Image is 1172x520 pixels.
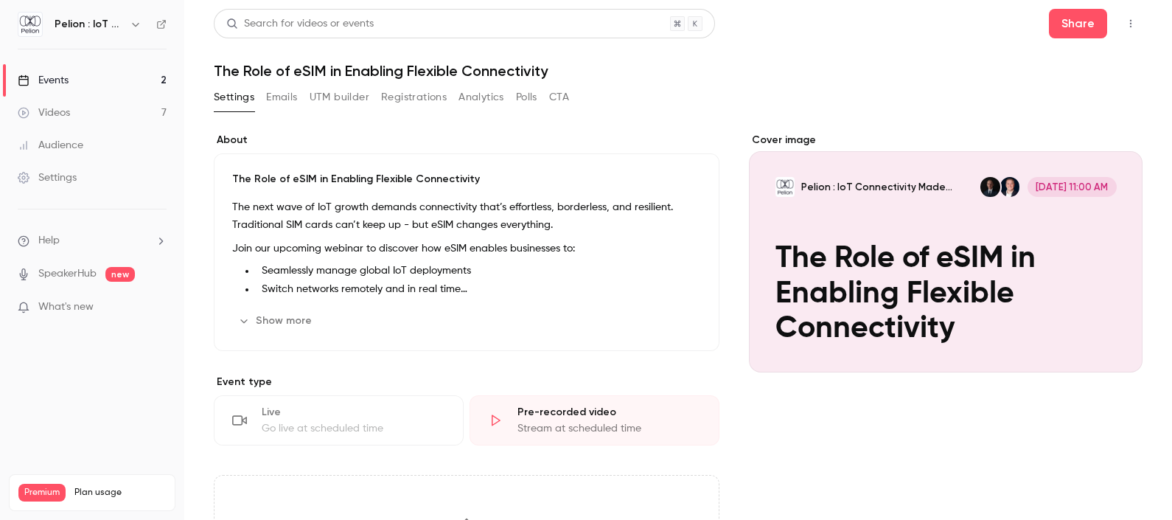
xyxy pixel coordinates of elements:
button: Registrations [381,86,447,109]
div: Live [262,405,445,420]
h1: The Role of eSIM in Enabling Flexible Connectivity [214,62,1143,80]
div: Go live at scheduled time [262,421,445,436]
li: Seamlessly manage global IoT deployments [256,263,701,279]
button: Analytics [458,86,504,109]
div: Pre-recorded video [517,405,701,420]
label: About [214,133,719,148]
div: Audience [18,138,83,153]
button: Emails [266,86,297,109]
button: Share [1049,9,1107,38]
div: Stream at scheduled time [517,421,701,436]
p: Event type [214,375,719,389]
p: Join our upcoming webinar to discover how eSIM enables businesses to: [232,240,701,257]
div: LiveGo live at scheduled time [214,395,464,446]
h6: Pelion : IoT Connectivity Made Effortless [55,17,124,32]
button: Polls [516,86,537,109]
p: The Role of eSIM in Enabling Flexible Connectivity [232,172,701,187]
section: Cover image [749,133,1143,372]
label: Cover image [749,133,1143,148]
button: UTM builder [310,86,369,109]
span: Premium [18,484,66,502]
div: Pre-recorded videoStream at scheduled time [470,395,719,446]
p: The next wave of IoT growth demands connectivity that’s effortless, borderless, and resilient. Tr... [232,198,701,234]
li: Switch networks remotely and in real time [256,282,701,297]
span: new [105,267,135,282]
button: Show more [232,309,321,333]
div: Events [18,73,69,88]
img: Pelion : IoT Connectivity Made Effortless [18,13,42,36]
div: Search for videos or events [226,16,374,32]
button: Settings [214,86,254,109]
span: Help [38,233,60,249]
li: help-dropdown-opener [18,233,167,249]
a: SpeakerHub [38,266,97,282]
div: Settings [18,170,77,185]
span: What's new [38,299,94,315]
button: CTA [549,86,569,109]
span: Plan usage [74,487,166,499]
iframe: Noticeable Trigger [149,301,167,314]
div: Videos [18,105,70,120]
